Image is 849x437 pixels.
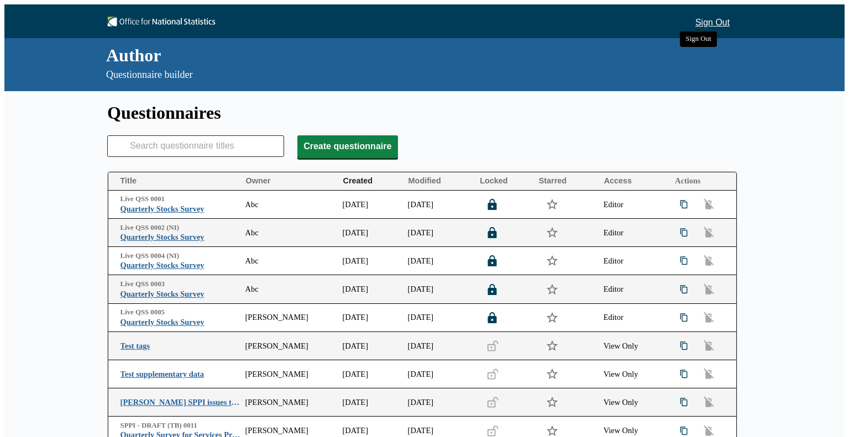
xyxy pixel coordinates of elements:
[541,364,564,384] button: Star
[541,223,564,243] button: Star
[600,303,665,331] td: Editor
[120,204,241,214] span: Quarterly Stocks Survey
[541,251,564,271] button: Star
[403,331,475,360] td: [DATE]
[120,421,241,430] span: SPPI - DRAFT (TB) 0011
[403,190,475,218] td: [DATE]
[482,224,503,242] button: Lock
[541,194,564,214] button: Star
[541,279,564,299] button: Star
[241,303,338,331] td: [PERSON_NAME]
[688,14,737,31] button: Sign Out
[338,247,403,275] td: [DATE]
[600,173,664,189] button: Access
[404,173,475,189] button: Modified
[541,392,564,412] button: Star
[600,247,665,275] td: Editor
[482,196,503,214] button: Lock
[107,103,737,123] h1: Questionnaires
[297,135,398,158] button: Create questionnaire
[241,219,338,247] td: Abc
[482,308,503,327] button: Lock
[120,260,241,271] span: Quarterly Stocks Survey
[541,308,564,328] button: Star
[403,388,475,417] td: [DATE]
[600,331,665,360] td: View Only
[403,219,475,247] td: [DATE]
[338,331,403,360] td: [DATE]
[535,173,599,189] button: Starred
[476,173,533,189] button: Locked
[403,303,475,331] td: [DATE]
[482,280,503,298] button: Lock
[106,68,574,82] p: Questionnaire builder
[241,247,338,275] td: Abc
[107,135,284,157] input: Search questionnaire titles
[241,190,338,218] td: Abc
[241,275,338,303] td: Abc
[338,360,403,388] td: [DATE]
[241,360,338,388] td: [PERSON_NAME]
[120,251,241,261] span: Live QSS 0004 (NI)
[112,173,240,189] button: Title
[339,173,403,189] button: Created
[120,397,241,408] span: [PERSON_NAME] SPPI issues test
[338,219,403,247] td: [DATE]
[120,194,241,204] span: Live QSS 0001
[120,289,241,299] span: Quarterly Stocks Survey
[600,219,665,247] td: Editor
[403,247,475,275] td: [DATE]
[338,275,403,303] td: [DATE]
[600,360,665,388] td: View Only
[665,172,736,191] th: Actions
[541,336,564,356] button: Star
[106,43,574,68] div: Author
[120,317,241,328] span: Quarterly Stocks Survey
[338,388,403,417] td: [DATE]
[120,341,241,351] span: Test tags
[241,331,338,360] td: [PERSON_NAME]
[338,303,403,331] td: [DATE]
[600,275,665,303] td: Editor
[120,369,241,380] span: Test supplementary data
[242,173,338,189] button: Owner
[482,252,503,270] button: Lock
[120,232,241,243] span: Quarterly Stocks Survey
[120,223,241,233] span: Live QSS 0002 (NI)
[338,190,403,218] td: [DATE]
[120,280,241,289] span: Live QSS 0003
[403,275,475,303] td: [DATE]
[403,360,475,388] td: [DATE]
[120,308,241,317] span: Live QSS 0005
[241,388,338,417] td: [PERSON_NAME]
[600,388,665,417] td: View Only
[600,190,665,218] td: Editor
